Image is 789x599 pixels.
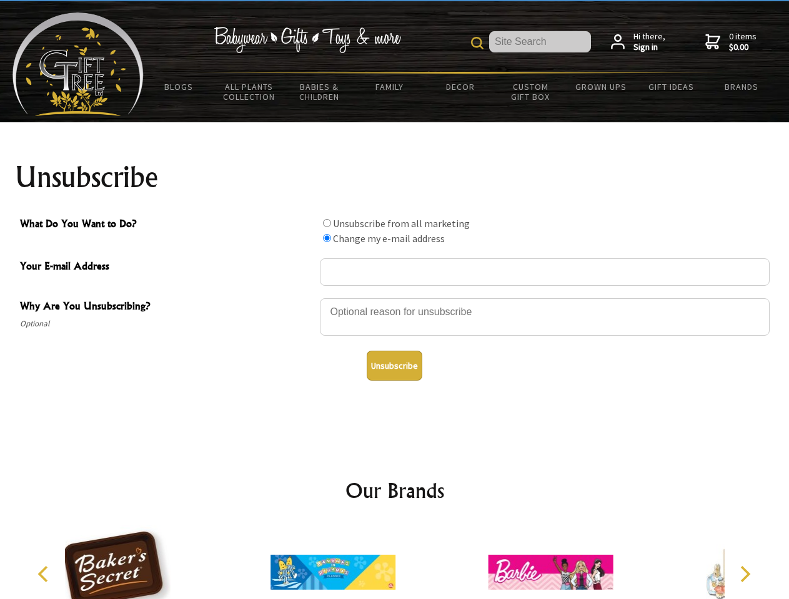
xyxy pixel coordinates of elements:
a: Custom Gift Box [495,74,566,110]
label: Change my e-mail address [333,232,445,245]
a: BLOGS [144,74,214,100]
textarea: Why Are You Unsubscribing? [320,298,770,336]
span: 0 items [729,31,757,53]
strong: $0.00 [729,42,757,53]
a: 0 items$0.00 [705,31,757,53]
a: Brands [707,74,777,100]
h2: Our Brands [25,475,765,505]
img: Babyware - Gifts - Toys and more... [12,12,144,116]
img: Babywear - Gifts - Toys & more [214,27,401,53]
span: Your E-mail Address [20,258,314,276]
a: Gift Ideas [636,74,707,100]
a: Hi there,Sign in [611,31,665,53]
a: Babies & Children [284,74,355,110]
label: Unsubscribe from all marketing [333,217,470,230]
span: Hi there, [633,31,665,53]
input: Site Search [489,31,591,52]
a: Grown Ups [565,74,636,100]
input: What Do You Want to Do? [323,219,331,227]
strong: Sign in [633,42,665,53]
h1: Unsubscribe [15,162,775,192]
a: All Plants Collection [214,74,285,110]
img: product search [471,37,484,49]
a: Decor [425,74,495,100]
button: Next [731,560,758,588]
a: Family [355,74,425,100]
input: What Do You Want to Do? [323,234,331,242]
span: Why Are You Unsubscribing? [20,298,314,316]
button: Unsubscribe [367,351,422,381]
button: Previous [31,560,59,588]
span: What Do You Want to Do? [20,216,314,234]
span: Optional [20,316,314,331]
input: Your E-mail Address [320,258,770,286]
